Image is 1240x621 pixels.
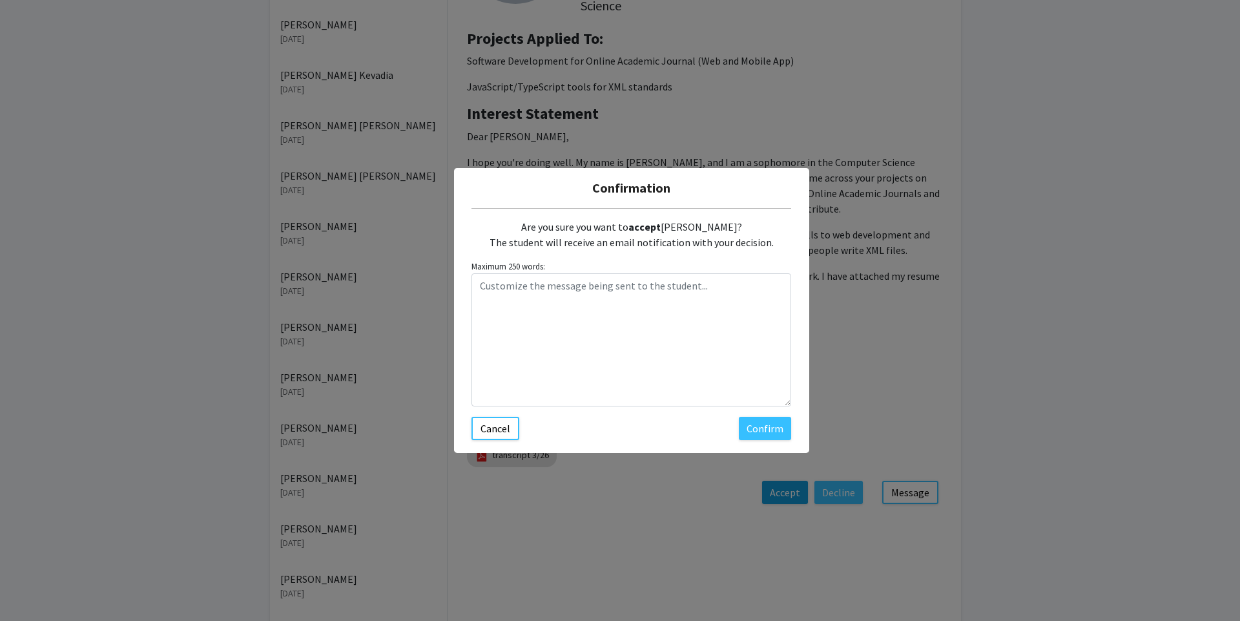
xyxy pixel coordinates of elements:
[471,273,791,406] textarea: Customize the message being sent to the student...
[471,209,791,260] div: Are you sure you want to [PERSON_NAME]? The student will receive an email notification with your ...
[628,220,661,233] b: accept
[10,563,55,611] iframe: Chat
[739,417,791,440] button: Confirm
[471,417,519,440] button: Cancel
[471,260,791,273] small: Maximum 250 words:
[464,178,799,198] h5: Confirmation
